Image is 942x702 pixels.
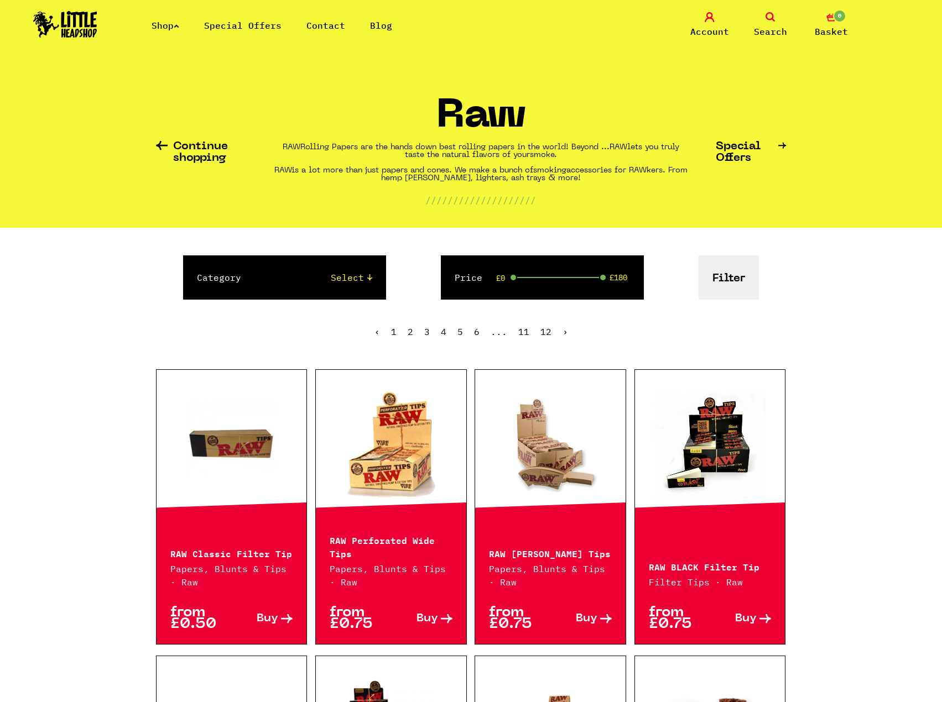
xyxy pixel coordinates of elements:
a: Blog [370,20,392,31]
span: Basket [815,25,848,38]
span: Buy [735,613,757,625]
p: RAW [PERSON_NAME] Tips [489,546,612,559]
label: Price [455,271,482,284]
a: 3 [424,326,430,337]
button: Filter [699,255,759,300]
a: 4 [441,326,446,337]
a: 0 Basket [804,12,859,38]
span: 1 [391,326,397,337]
a: Continue shopping [156,141,246,164]
span: £0 [496,274,505,282]
p: Papers, Blunts & Tips · Raw [330,562,452,589]
a: Contact [306,20,345,31]
li: « Previous [374,327,380,336]
a: Next » [563,326,568,337]
strong: accessories for RAWkers. From hemp [PERSON_NAME], lighters, ash trays & more! [381,167,688,182]
p: from £0.75 [649,607,710,630]
p: Papers, Blunts & Tips · Raw [489,562,612,589]
a: 6 [474,326,480,337]
a: 11 [518,326,529,337]
span: Buy [257,613,278,625]
p: from £0.50 [170,607,232,630]
p: Filter Tips · Raw [649,575,772,589]
a: Buy [550,607,612,630]
a: Special Offers [716,141,787,164]
a: Buy [231,607,293,630]
a: 12 [540,326,551,337]
strong: lets you truly taste the natural flavors of your [405,144,679,159]
span: Account [690,25,729,38]
p: //////////////////// [425,193,536,207]
a: Special Offers [204,20,282,31]
span: £180 [610,273,627,282]
p: from £0.75 [489,607,550,630]
span: ‹ [374,326,380,337]
p: RAW BLACK Filter Tip [649,559,772,573]
em: smoke [530,151,554,159]
label: Category [197,271,241,284]
a: 5 [457,326,463,337]
em: smoking [533,167,566,174]
span: Buy [576,613,597,625]
a: Buy [391,607,452,630]
p: from £0.75 [330,607,391,630]
img: Little Head Shop Logo [33,11,97,38]
p: Papers, Blunts & Tips · Raw [170,562,293,589]
span: Search [754,25,787,38]
strong: Rolling Papers are the hands down best rolling papers in the world! Beyond ... [300,144,610,151]
p: RAW Perforated Wide Tips [330,533,452,559]
em: RAW [283,144,300,151]
span: Buy [417,613,438,625]
a: 2 [408,326,413,337]
em: RAW [610,144,627,151]
em: RAW [274,167,292,174]
p: RAW Classic Filter Tip [170,546,293,559]
span: 0 [833,9,846,23]
strong: is a lot more than just papers and cones. We make a bunch of [292,167,533,174]
strong: . [554,151,557,159]
a: Search [743,12,798,38]
span: ... [491,326,507,337]
a: Shop [152,20,179,31]
a: Buy [710,607,772,630]
h1: Raw [436,98,525,144]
